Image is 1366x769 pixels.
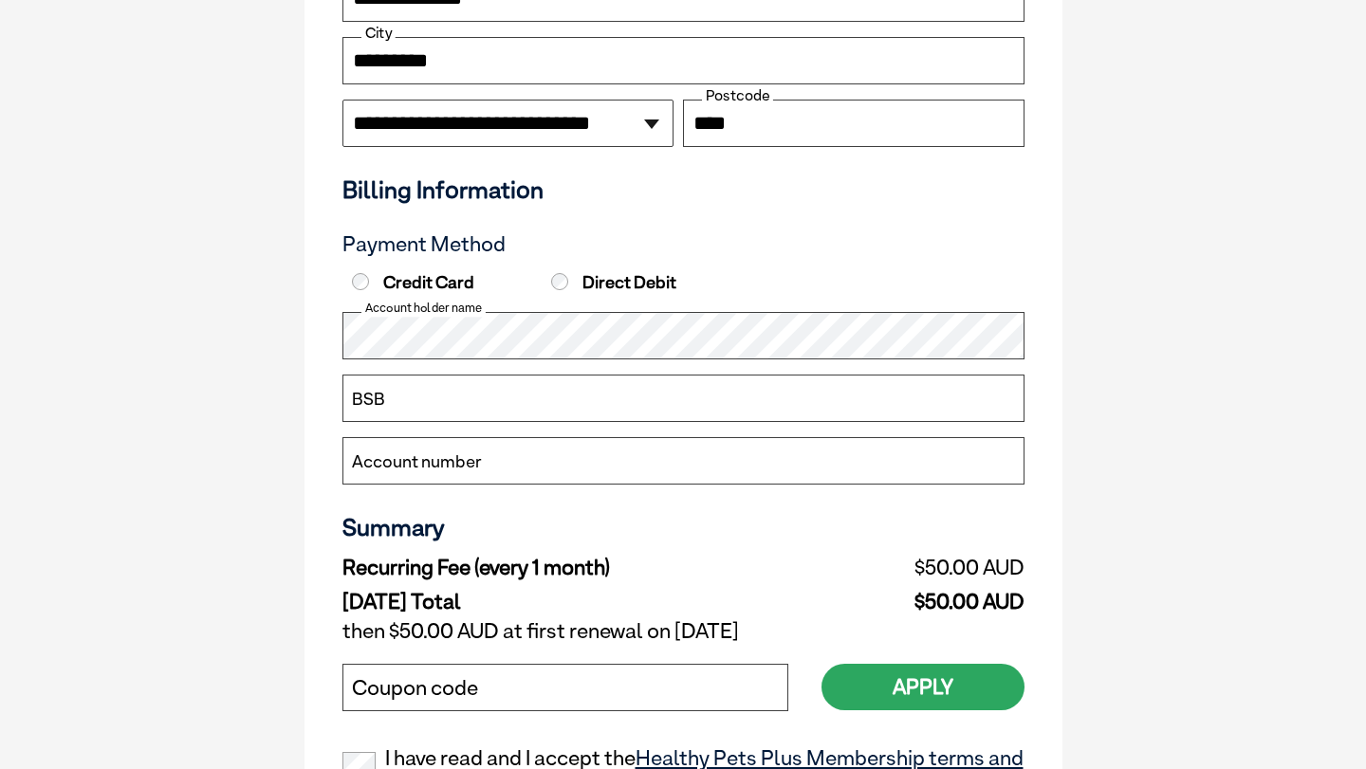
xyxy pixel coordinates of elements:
h3: Summary [342,513,1024,541]
label: BSB [352,387,385,412]
label: City [361,25,396,42]
input: Credit Card [352,273,369,290]
label: Account holder name [361,300,486,317]
td: [DATE] Total [342,585,822,614]
td: $50.00 AUD [821,585,1024,614]
input: Direct Debit [551,273,568,290]
label: Account number [352,449,482,474]
td: $50.00 AUD [821,551,1024,585]
td: then $50.00 AUD at first renewal on [DATE] [342,614,1024,649]
label: Coupon code [352,676,478,701]
label: Direct Debit [546,272,742,293]
label: Postcode [702,87,773,104]
h3: Payment Method [342,232,1024,257]
h3: Billing Information [342,175,1024,204]
label: Credit Card [347,272,543,293]
button: Apply [821,664,1024,710]
td: Recurring Fee (every 1 month) [342,551,822,585]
